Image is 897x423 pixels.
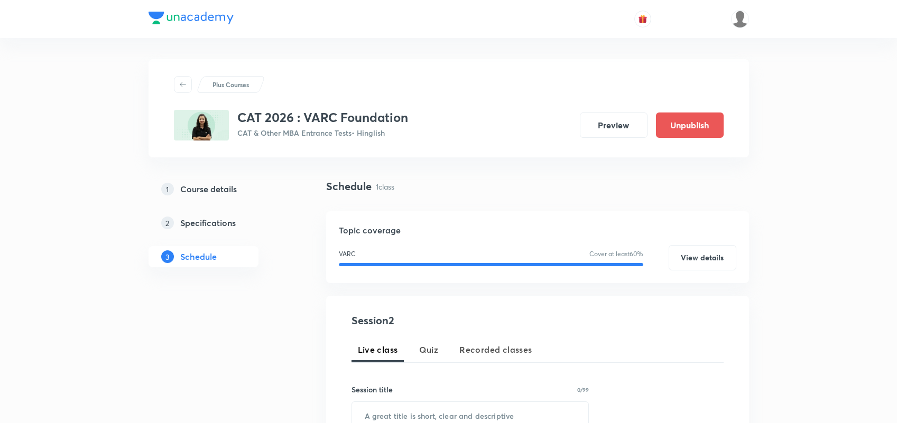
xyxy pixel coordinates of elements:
[212,80,249,89] p: Plus Courses
[326,178,372,194] h4: Schedule
[149,212,292,233] a: 2Specifications
[459,343,532,356] span: Recorded classes
[339,224,736,237] h5: Topic coverage
[149,178,292,200] a: 1Course details
[149,12,234,24] img: Company Logo
[358,343,398,356] span: Live class
[352,384,393,395] h6: Session title
[577,387,589,392] p: 0/99
[638,14,648,24] img: avatar
[656,112,724,138] button: Unpublish
[580,112,648,138] button: Preview
[149,12,234,27] a: Company Logo
[237,127,408,138] p: CAT & Other MBA Entrance Tests • Hinglish
[669,245,736,270] button: View details
[634,11,651,27] button: avatar
[161,217,174,229] p: 2
[161,183,174,195] p: 1
[161,250,174,263] p: 3
[376,181,394,192] p: 1 class
[180,183,237,195] h5: Course details
[180,250,217,263] h5: Schedule
[180,217,236,229] h5: Specifications
[339,249,356,259] p: VARC
[352,313,544,328] h4: Session 2
[589,249,643,259] p: Cover at least 60 %
[419,343,439,356] span: Quiz
[731,10,749,28] img: Coolm
[237,110,408,125] h3: CAT 2026 : VARC Foundation
[174,110,229,140] img: 339113FE-9913-4BC0-AFFF-42F4A8E74FDD_plus.png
